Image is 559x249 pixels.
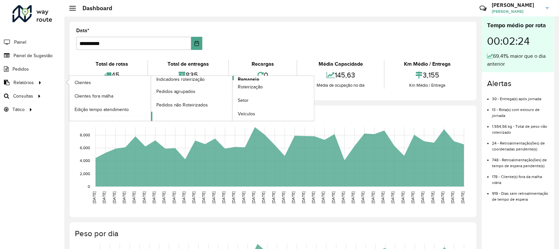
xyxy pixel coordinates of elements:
text: [DATE] [132,192,136,203]
div: Km Médio / Entrega [386,60,468,68]
text: [DATE] [321,192,325,203]
span: Clientes fora malha [75,93,113,100]
span: Veículos [238,110,255,117]
a: Contato Rápido [476,1,490,15]
text: [DATE] [391,192,395,203]
a: Roteirização [233,80,314,94]
h3: [PERSON_NAME] [492,2,541,8]
div: Média de ocupação no dia [299,82,382,89]
a: Setor [233,94,314,107]
li: 748 - Retroalimentação(ões) de tempo de espera pendente(s) [492,152,549,169]
h4: Peso por dia [75,229,470,238]
div: 3,155 [386,68,468,82]
li: 13 - Rota(s) com estouro de jornada [492,102,549,119]
h4: Alertas [487,79,549,88]
text: [DATE] [271,192,276,203]
text: [DATE] [232,192,236,203]
text: [DATE] [361,192,365,203]
text: [DATE] [431,192,435,203]
text: 6,000 [80,146,90,150]
text: [DATE] [371,192,375,203]
li: 30 - Entrega(s) após jornada [492,91,549,102]
span: Indicadores roteirização [156,76,205,83]
text: [DATE] [331,192,335,203]
text: [DATE] [92,192,96,203]
text: [DATE] [202,192,206,203]
span: Consultas [13,93,33,100]
text: [DATE] [191,192,196,203]
div: Tempo médio por rota [487,21,549,30]
text: 8,000 [80,133,90,137]
a: Pedidos agrupados [151,85,233,98]
a: Veículos [233,107,314,121]
text: [DATE] [212,192,216,203]
div: Total de entregas [150,60,227,68]
text: 0 [88,184,90,189]
li: 178 - Cliente(s) fora da malha viária [492,169,549,186]
text: [DATE] [311,192,315,203]
div: Recargas [231,60,295,68]
text: [DATE] [281,192,285,203]
li: 919 - Dias sem retroalimentação de tempo de espera [492,186,549,202]
text: 2,000 [80,171,90,176]
text: [DATE] [351,192,355,203]
li: 24 - Retroalimentação(ões) de coordenadas pendente(s) [492,135,549,152]
span: Roteirização [238,83,263,90]
h2: Dashboard [76,5,112,12]
div: 00:02:24 [487,30,549,52]
label: Data [76,27,89,34]
span: Pedidos [12,66,29,73]
div: Média Capacidade [299,60,382,68]
a: Edição tempo atendimento [69,103,151,116]
text: [DATE] [112,192,116,203]
text: [DATE] [162,192,166,203]
text: [DATE] [182,192,186,203]
span: [PERSON_NAME] [492,9,541,14]
button: Choose Date [191,37,202,50]
text: [DATE] [460,192,465,203]
span: Edição tempo atendimento [75,106,129,113]
span: Painel [14,39,26,46]
li: 1.554,56 kg - Total de peso não roteirizado [492,119,549,135]
text: [DATE] [401,192,405,203]
span: Painel de Sugestão [13,52,53,59]
text: [DATE] [122,192,126,203]
span: Pedidos não Roteirizados [156,102,208,108]
span: Tático [12,106,25,113]
div: 835 [150,68,227,82]
span: Clientes [75,79,91,86]
span: Pedidos agrupados [156,88,196,95]
div: 0 [231,68,295,82]
a: Pedidos não Roteirizados [151,98,233,111]
text: [DATE] [102,192,106,203]
text: [DATE] [172,192,176,203]
text: [DATE] [291,192,295,203]
text: [DATE] [221,192,226,203]
text: [DATE] [301,192,305,203]
text: 4,000 [80,159,90,163]
text: [DATE] [251,192,256,203]
text: [DATE] [261,192,266,203]
div: Total de rotas [78,60,146,68]
text: [DATE] [421,192,425,203]
span: Romaneio [238,76,259,83]
text: [DATE] [241,192,246,203]
a: Romaneio [151,76,314,121]
div: 45 [78,68,146,82]
text: [DATE] [381,192,385,203]
text: [DATE] [142,192,146,203]
a: Clientes [69,76,151,89]
span: Relatórios [13,79,34,86]
text: [DATE] [341,192,345,203]
a: Indicadores roteirização [69,76,233,121]
div: Km Médio / Entrega [386,82,468,89]
text: [DATE] [411,192,415,203]
text: [DATE] [440,192,445,203]
div: 145,63 [299,68,382,82]
div: 69,41% maior que o dia anterior [487,52,549,68]
span: Setor [238,97,249,104]
a: Clientes fora malha [69,89,151,102]
text: [DATE] [152,192,156,203]
text: [DATE] [451,192,455,203]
